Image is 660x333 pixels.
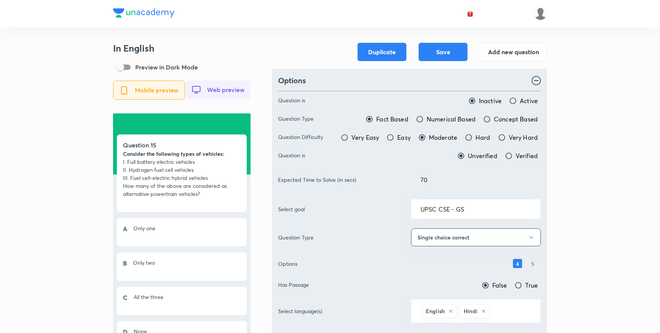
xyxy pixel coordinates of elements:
span: Inactive [479,96,501,105]
button: Open [536,209,538,210]
input: in secs [411,170,540,189]
h6: 5 [528,259,537,268]
p: Preview in Dark Mode [135,63,198,72]
button: Duplicate [357,43,406,61]
span: Active [520,96,538,105]
h3: In English [113,43,251,54]
a: Company Logo [113,8,175,19]
p: Select language(s) [278,307,322,315]
p: I. Full battery electric vehicles [123,158,241,166]
span: Moderate [429,133,457,142]
p: Has Passage [278,281,309,290]
p: II. Hydrogen fuel cell vehicles [123,166,241,174]
p: III. Fuel cell-electric hybrid vehicles [123,174,241,182]
img: Company Logo [113,8,175,18]
p: Expected Time to Solve (in secs) [278,176,356,184]
button: Add new question [480,43,547,61]
p: All the three [134,293,163,301]
input: Search goal [421,205,531,213]
h5: B [123,259,127,268]
span: Web preview [207,86,244,93]
button: Single choice correct [411,228,541,246]
p: Question is [278,151,305,160]
span: Numerical Based [427,115,476,124]
span: Concept Based [494,115,538,124]
p: Only two [133,259,155,267]
img: avatar [467,10,474,17]
button: Open [536,310,538,312]
h5: C [123,293,128,302]
p: Question Difficulty [278,133,323,142]
img: Ajit [534,7,547,20]
span: Verified [516,151,538,160]
p: Question is [278,96,305,105]
span: Very Easy [351,133,379,142]
h5: Question 15 [123,141,241,150]
h5: A [123,224,127,233]
p: How many of the above are considered as alternative powertrain vehicles? [123,182,241,198]
span: True [525,281,538,290]
span: False [492,281,507,290]
p: Only one [133,224,155,232]
p: Question Type [278,233,314,241]
span: Unverified [468,151,497,160]
span: Hard [476,133,490,142]
span: Mobile preview [135,87,178,94]
p: Select goal [278,205,305,213]
button: Save [419,43,467,61]
p: Options [278,260,298,268]
span: Very Hard [509,133,538,142]
strong: Consider the following types of vehicles: [123,150,224,157]
span: Easy [397,133,411,142]
h6: Hindi [464,307,477,315]
h6: 4 [513,259,522,268]
h4: Options [278,75,306,86]
h6: English [426,307,445,315]
button: avatar [464,8,476,20]
span: Fact Based [376,115,408,124]
p: Question Type [278,115,314,124]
